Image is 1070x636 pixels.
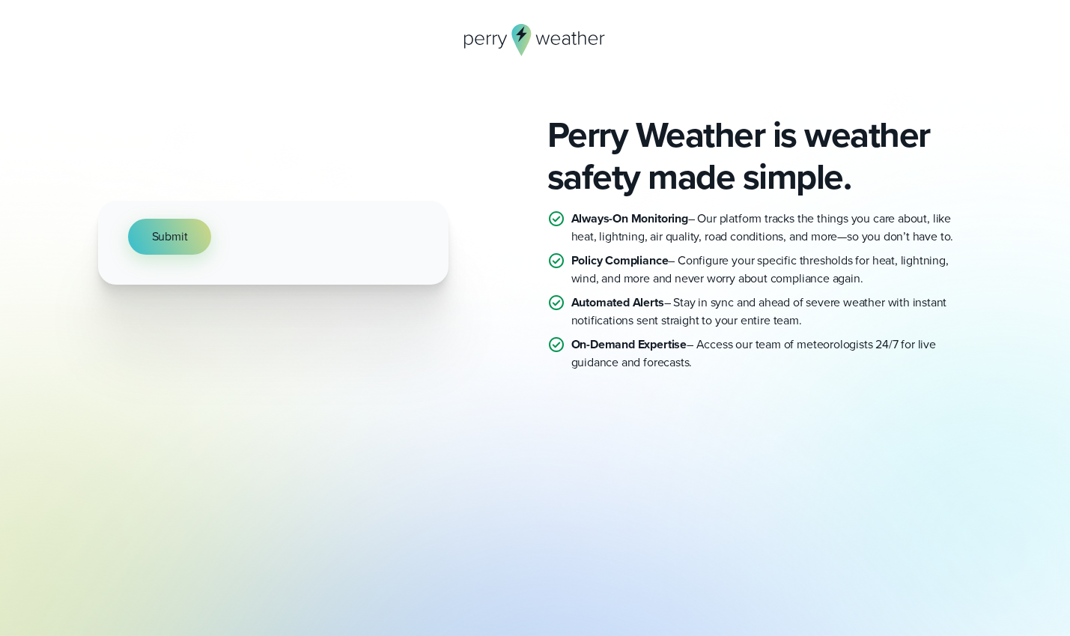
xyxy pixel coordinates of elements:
p: – Access our team of meteorologists 24/7 for live guidance and forecasts. [571,336,973,372]
button: Submit [128,219,212,255]
strong: Policy Compliance [571,252,669,269]
strong: On-Demand Expertise [571,336,687,353]
strong: Always-On Monitoring [571,210,688,227]
strong: Automated Alerts [571,294,664,311]
span: Submit [152,228,188,246]
p: – Our platform tracks the things you care about, like heat, lightning, air quality, road conditio... [571,210,973,246]
h2: Perry Weather is weather safety made simple. [547,114,973,198]
p: – Stay in sync and ahead of severe weather with instant notifications sent straight to your entir... [571,294,973,330]
p: – Configure your specific thresholds for heat, lightning, wind, and more and never worry about co... [571,252,973,288]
